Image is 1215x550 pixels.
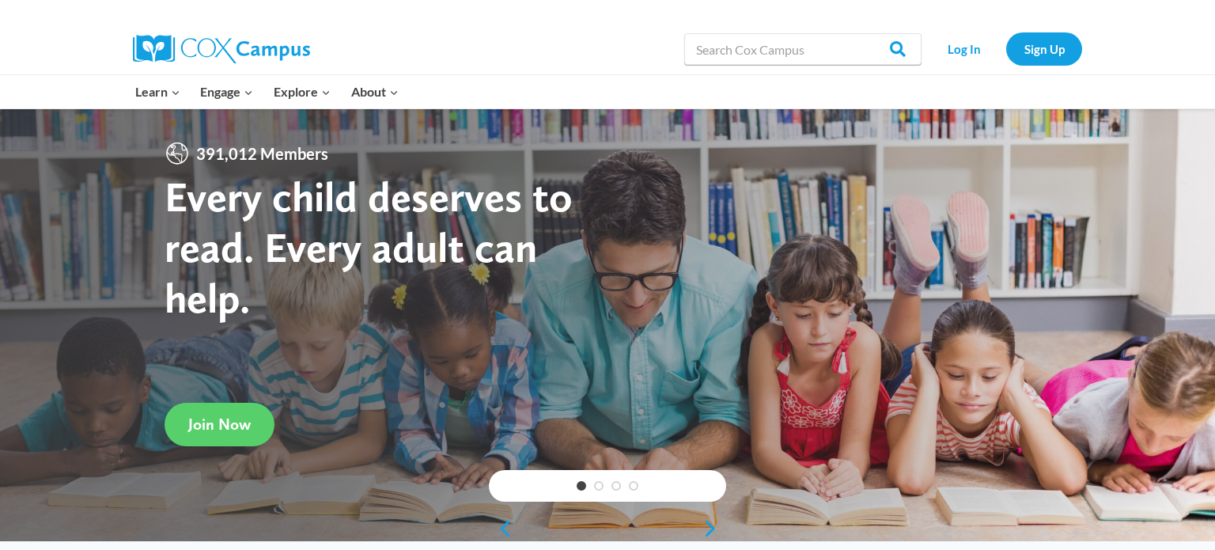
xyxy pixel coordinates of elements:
span: 391,012 Members [190,141,335,166]
a: 2 [594,481,604,491]
span: Explore [274,82,331,102]
span: Join Now [188,415,251,434]
div: content slider buttons [489,513,726,544]
a: previous [489,519,513,538]
a: 1 [577,481,586,491]
a: 4 [629,481,638,491]
span: Engage [200,82,253,102]
nav: Secondary Navigation [929,32,1082,65]
nav: Primary Navigation [125,75,408,108]
a: Join Now [165,402,274,446]
img: Cox Campus [133,35,310,63]
span: Learn [135,82,180,102]
a: next [702,519,726,538]
span: About [351,82,399,102]
a: 3 [611,481,621,491]
a: Log In [929,32,998,65]
input: Search Cox Campus [684,33,922,65]
strong: Every child deserves to read. Every adult can help. [165,171,573,322]
a: Sign Up [1006,32,1082,65]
